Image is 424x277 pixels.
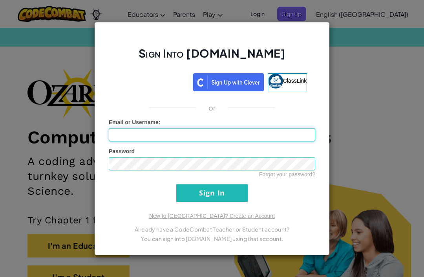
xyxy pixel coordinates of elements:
div: Sign in with Google. Opens in new tab [117,72,189,90]
a: Sign in with Google. Opens in new tab [117,73,189,91]
a: New to [GEOGRAPHIC_DATA]? Create an Account [149,213,275,219]
span: Email or Username [109,119,159,125]
h2: Sign Into [DOMAIN_NAME] [109,46,315,69]
a: Forgot your password? [259,171,315,177]
iframe: Sign in with Google Button [113,72,193,90]
p: You can sign into [DOMAIN_NAME] using that account. [109,234,315,243]
img: clever_sso_button@2x.png [193,73,264,91]
p: or [208,103,216,112]
span: Password [109,148,135,154]
input: Sign In [176,184,248,202]
p: Already have a CodeCombat Teacher or Student account? [109,224,315,234]
label: : [109,118,161,126]
iframe: Sign in with Google Dialogue [263,8,416,116]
